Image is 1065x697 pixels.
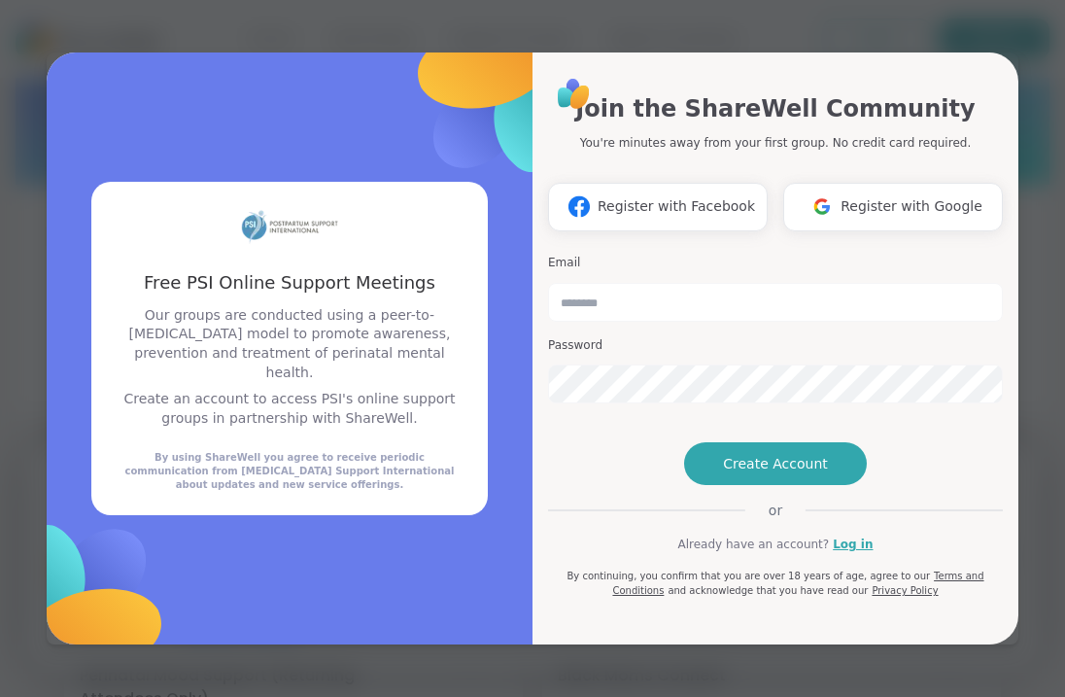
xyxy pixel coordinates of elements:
span: Register with Facebook [598,196,755,217]
h3: Email [548,255,1003,271]
button: Create Account [684,442,867,485]
img: ShareWell Logo [552,72,596,116]
a: Terms and Conditions [612,571,983,596]
button: Register with Facebook [548,183,768,231]
h3: Free PSI Online Support Meetings [115,270,464,295]
h1: Join the ShareWell Community [575,91,975,126]
div: By using ShareWell you agree to receive periodic communication from [MEDICAL_DATA] Support Intern... [115,451,464,492]
img: ShareWell Logomark [561,189,598,225]
span: and acknowledge that you have read our [668,585,868,596]
span: By continuing, you confirm that you are over 18 years of age, agree to our [567,571,930,581]
p: Create an account to access PSI's online support groups in partnership with ShareWell. [115,390,464,428]
p: Our groups are conducted using a peer-to-[MEDICAL_DATA] model to promote awareness, prevention an... [115,306,464,382]
a: Log in [833,536,873,553]
img: ShareWell Logomark [804,189,841,225]
p: You're minutes away from your first group. No credit card required. [580,134,971,152]
a: Privacy Policy [872,585,938,596]
h3: Password [548,337,1003,354]
span: Already have an account? [677,536,829,553]
button: Register with Google [783,183,1003,231]
span: Register with Google [841,196,982,217]
span: Create Account [723,454,828,473]
img: partner logo [241,205,338,247]
span: or [745,501,806,520]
